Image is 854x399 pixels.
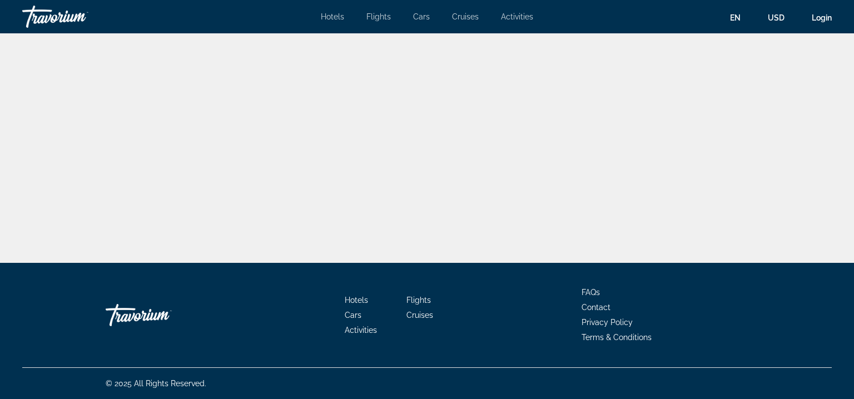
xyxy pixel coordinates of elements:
[345,311,361,320] a: Cars
[730,13,741,22] span: en
[345,296,368,305] a: Hotels
[106,298,217,332] a: Go Home
[768,13,785,22] span: USD
[452,12,479,21] a: Cruises
[730,9,751,26] button: Change language
[366,12,391,21] a: Flights
[501,12,533,21] a: Activities
[406,311,433,320] a: Cruises
[406,296,431,305] a: Flights
[321,12,344,21] a: Hotels
[768,9,795,26] button: Change currency
[345,326,377,335] a: Activities
[582,333,652,342] a: Terms & Conditions
[582,303,610,312] a: Contact
[106,379,206,388] span: © 2025 All Rights Reserved.
[582,318,633,327] a: Privacy Policy
[22,2,133,31] a: Travorium
[582,288,600,297] a: FAQs
[413,12,430,21] a: Cars
[812,13,832,22] a: Login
